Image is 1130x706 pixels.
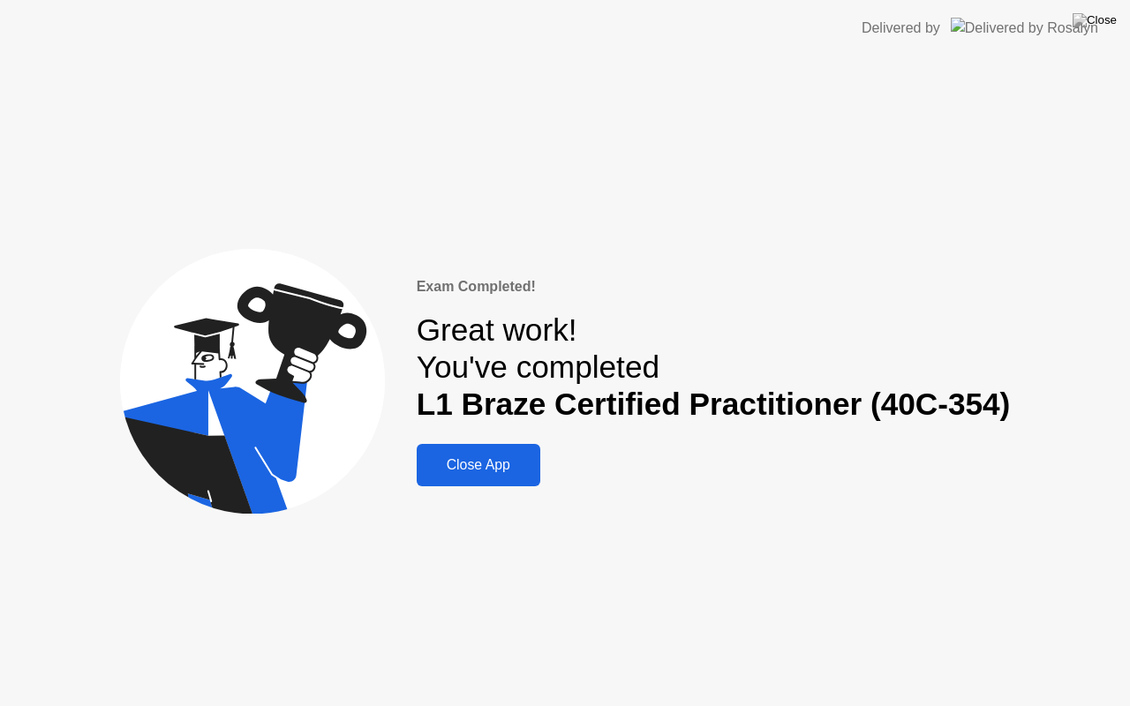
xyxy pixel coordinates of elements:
div: Great work! You've completed [417,312,1011,424]
div: Exam Completed! [417,276,1011,297]
img: Close [1073,13,1117,27]
div: Delivered by [862,18,940,39]
b: L1 Braze Certified Practitioner (40C-354) [417,387,1011,421]
button: Close App [417,444,540,486]
div: Close App [422,457,535,473]
img: Delivered by Rosalyn [951,18,1098,38]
